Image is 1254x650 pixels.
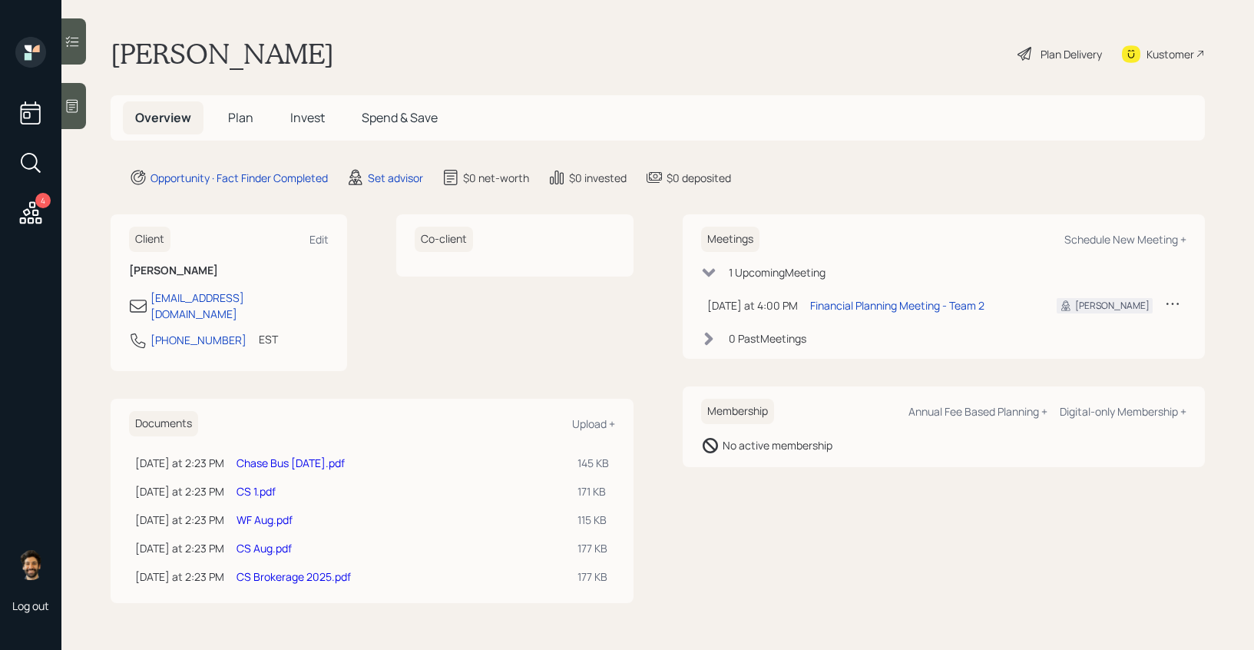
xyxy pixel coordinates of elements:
div: 0 Past Meeting s [729,330,806,347]
div: 4 [35,193,51,208]
span: Overview [135,109,191,126]
div: Plan Delivery [1041,46,1102,62]
div: Digital-only Membership + [1060,404,1186,419]
div: [DATE] at 2:23 PM [135,483,224,499]
span: Plan [228,109,253,126]
div: [PHONE_NUMBER] [151,332,246,348]
div: $0 deposited [667,170,731,186]
h6: Meetings [701,227,759,252]
div: Schedule New Meeting + [1064,232,1186,247]
div: 171 KB [577,483,609,499]
div: Log out [12,599,49,613]
span: Spend & Save [362,109,438,126]
a: WF Aug.pdf [237,512,293,527]
div: 1 Upcoming Meeting [729,264,826,280]
h6: Client [129,227,170,252]
h1: [PERSON_NAME] [111,37,334,71]
div: 177 KB [577,569,609,585]
h6: Documents [129,411,198,436]
div: 145 KB [577,455,609,471]
div: Kustomer [1146,46,1194,62]
div: EST [259,331,278,347]
h6: Membership [701,399,774,424]
div: [DATE] at 2:23 PM [135,540,224,556]
div: No active membership [723,437,832,453]
div: Opportunity · Fact Finder Completed [151,170,328,186]
div: [DATE] at 4:00 PM [707,297,798,313]
div: Set advisor [368,170,423,186]
div: $0 net-worth [463,170,529,186]
a: Chase Bus [DATE].pdf [237,456,345,470]
h6: Co-client [415,227,473,252]
div: [EMAIL_ADDRESS][DOMAIN_NAME] [151,290,329,322]
div: [DATE] at 2:23 PM [135,512,224,528]
div: $0 invested [569,170,627,186]
div: Financial Planning Meeting - Team 2 [810,297,984,313]
div: 177 KB [577,540,609,556]
a: CS 1.pdf [237,484,276,499]
div: Upload + [572,416,615,431]
div: [DATE] at 2:23 PM [135,569,224,585]
a: CS Brokerage 2025.pdf [237,569,351,584]
span: Invest [290,109,325,126]
div: Annual Fee Based Planning + [908,404,1047,419]
div: [DATE] at 2:23 PM [135,455,224,471]
img: eric-schwartz-headshot.png [15,549,46,580]
a: CS Aug.pdf [237,541,292,555]
h6: [PERSON_NAME] [129,264,329,277]
div: Edit [309,232,329,247]
div: [PERSON_NAME] [1075,299,1150,313]
div: 115 KB [577,512,609,528]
